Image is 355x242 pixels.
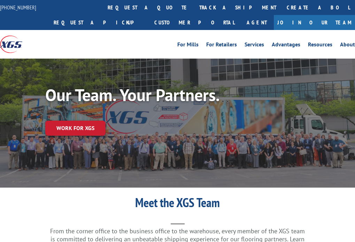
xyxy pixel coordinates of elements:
a: Resources [308,42,332,50]
a: About [340,42,355,50]
a: Agent [240,15,274,30]
a: Join Our Team [274,15,355,30]
h1: Meet the XGS Team [38,196,317,212]
a: Work for XGS [45,121,106,136]
a: For Mills [177,42,199,50]
h1: Our Team. Your Partners. [45,86,254,107]
a: Request a pickup [48,15,149,30]
a: Advantages [272,42,300,50]
a: Customer Portal [149,15,240,30]
a: Services [245,42,264,50]
a: For Retailers [206,42,237,50]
